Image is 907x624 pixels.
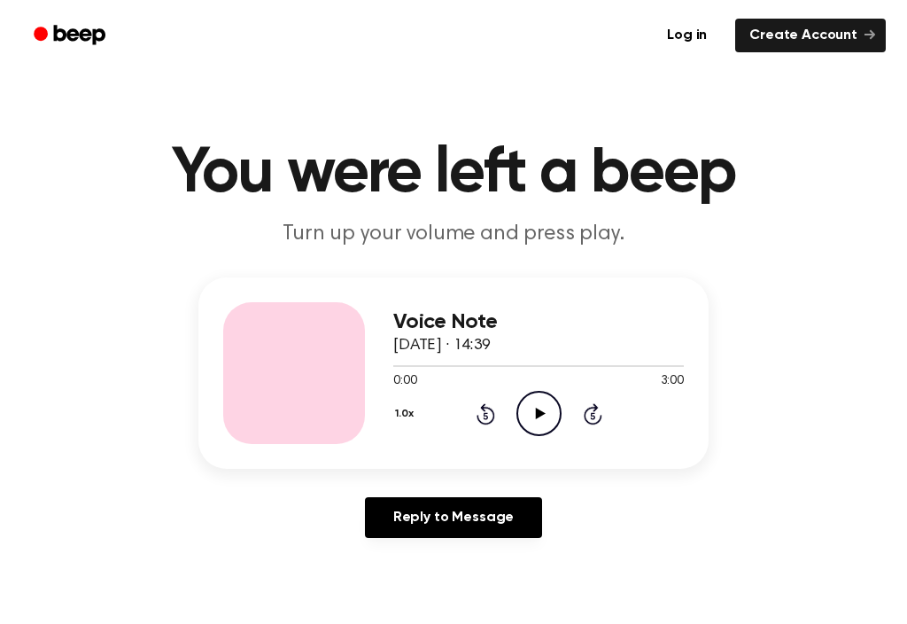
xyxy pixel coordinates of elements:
[21,142,886,206] h1: You were left a beep
[21,19,121,53] a: Beep
[393,338,491,354] span: [DATE] · 14:39
[393,310,684,334] h3: Voice Note
[735,19,886,52] a: Create Account
[113,220,794,249] p: Turn up your volume and press play.
[393,372,416,391] span: 0:00
[365,497,542,538] a: Reply to Message
[393,399,420,429] button: 1.0x
[649,15,725,56] a: Log in
[661,372,684,391] span: 3:00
